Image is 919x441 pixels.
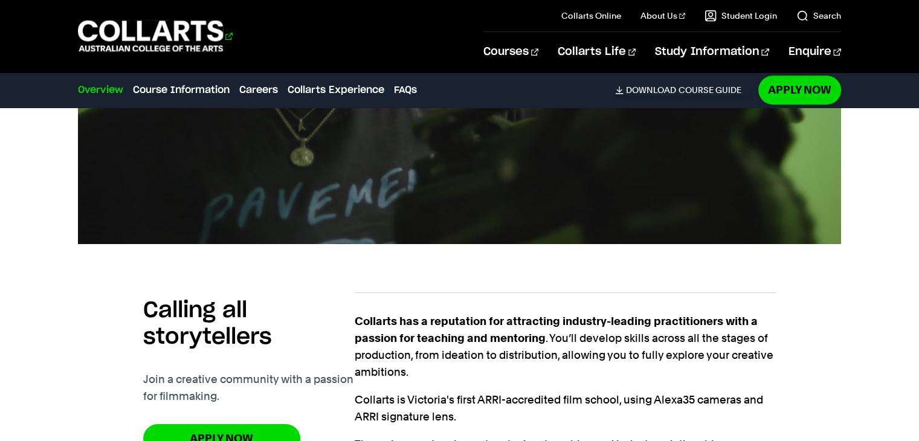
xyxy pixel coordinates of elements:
[355,313,776,381] p: . You’ll develop skills across all the stages of production, from ideation to distribution, allow...
[355,315,758,344] strong: Collarts has a reputation for attracting industry-leading practitioners with a passion for teachi...
[796,10,841,22] a: Search
[758,76,841,104] a: Apply Now
[615,85,751,95] a: DownloadCourse Guide
[561,10,621,22] a: Collarts Online
[483,32,538,72] a: Courses
[78,83,123,97] a: Overview
[133,83,230,97] a: Course Information
[143,371,355,405] p: Join a creative community with a passion for filmmaking.
[143,297,355,350] h2: Calling all storytellers
[78,19,233,53] div: Go to homepage
[655,32,769,72] a: Study Information
[558,32,636,72] a: Collarts Life
[640,10,685,22] a: About Us
[626,85,676,95] span: Download
[239,83,278,97] a: Careers
[788,32,841,72] a: Enquire
[355,391,776,425] p: Collarts is Victoria's first ARRI-accredited film school, using Alexa35 cameras and ARRI signatur...
[394,83,417,97] a: FAQs
[288,83,384,97] a: Collarts Experience
[705,10,777,22] a: Student Login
